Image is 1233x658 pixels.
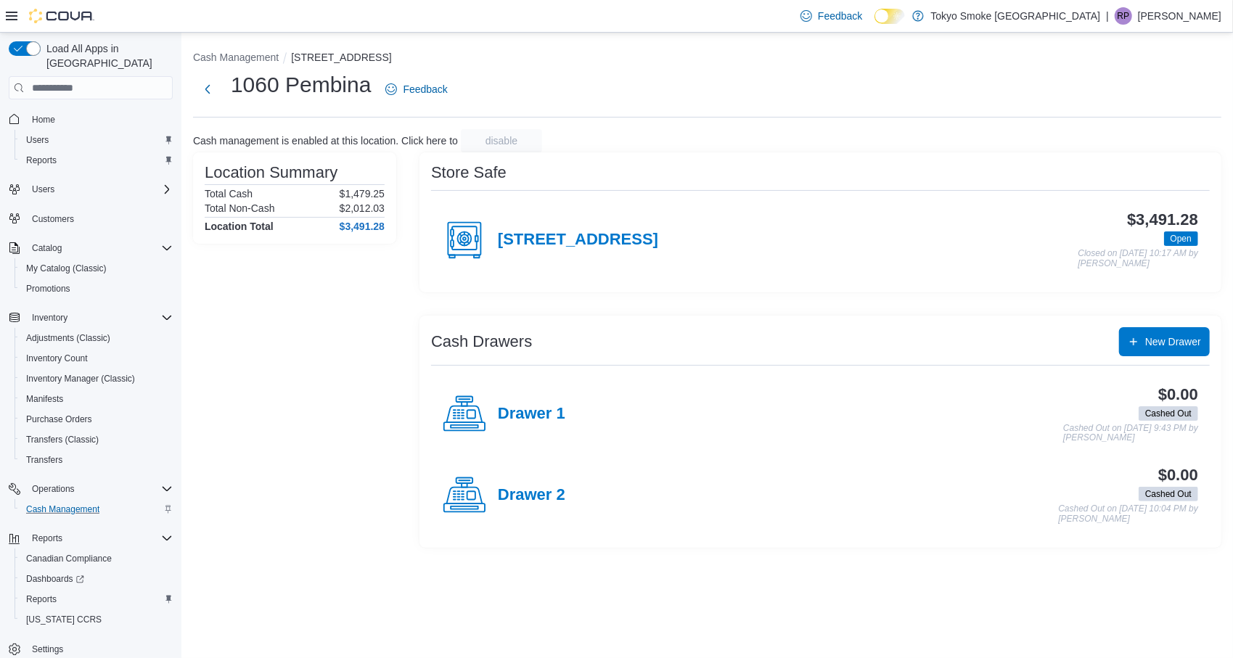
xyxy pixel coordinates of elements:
[26,210,80,228] a: Customers
[3,528,179,548] button: Reports
[340,221,385,232] h4: $3,491.28
[1139,406,1198,421] span: Cashed Out
[26,263,107,274] span: My Catalog (Classic)
[1078,249,1198,268] p: Closed on [DATE] 10:17 AM by [PERSON_NAME]
[20,431,105,448] a: Transfers (Classic)
[20,131,173,149] span: Users
[26,530,68,547] button: Reports
[26,454,62,466] span: Transfers
[3,108,179,129] button: Home
[3,479,179,499] button: Operations
[20,411,98,428] a: Purchase Orders
[15,150,179,170] button: Reports
[15,429,179,450] button: Transfers (Classic)
[818,9,862,23] span: Feedback
[20,370,141,387] a: Inventory Manager (Classic)
[20,591,62,608] a: Reports
[461,129,542,152] button: disable
[20,451,68,469] a: Transfers
[26,573,84,585] span: Dashboards
[20,591,173,608] span: Reports
[26,553,112,564] span: Canadian Compliance
[20,280,173,297] span: Promotions
[32,242,62,254] span: Catalog
[15,569,179,589] a: Dashboards
[15,389,179,409] button: Manifests
[20,260,173,277] span: My Catalog (Classic)
[32,532,62,544] span: Reports
[20,390,173,408] span: Manifests
[1171,232,1192,245] span: Open
[20,280,76,297] a: Promotions
[931,7,1101,25] p: Tokyo Smoke [GEOGRAPHIC_DATA]
[26,239,67,257] button: Catalog
[26,155,57,166] span: Reports
[32,114,55,126] span: Home
[1127,211,1198,229] h3: $3,491.28
[1138,7,1221,25] p: [PERSON_NAME]
[1118,7,1130,25] span: RP
[20,260,112,277] a: My Catalog (Classic)
[15,609,179,630] button: [US_STATE] CCRS
[15,279,179,299] button: Promotions
[26,181,173,198] span: Users
[486,133,517,148] span: disable
[26,434,99,445] span: Transfers (Classic)
[1063,424,1198,443] p: Cashed Out on [DATE] 9:43 PM by [PERSON_NAME]
[26,614,102,625] span: [US_STATE] CCRS
[1119,327,1210,356] button: New Drawer
[26,393,63,405] span: Manifests
[205,188,253,200] h6: Total Cash
[1145,407,1192,420] span: Cashed Out
[20,152,62,169] a: Reports
[32,643,63,655] span: Settings
[20,329,173,347] span: Adjustments (Classic)
[26,640,173,658] span: Settings
[431,164,507,181] h3: Store Safe
[1106,7,1109,25] p: |
[231,70,371,99] h1: 1060 Pembina
[3,179,179,200] button: Users
[26,414,92,425] span: Purchase Orders
[26,641,69,658] a: Settings
[32,483,75,495] span: Operations
[20,370,173,387] span: Inventory Manager (Classic)
[20,611,107,628] a: [US_STATE] CCRS
[193,75,222,104] button: Next
[20,350,94,367] a: Inventory Count
[26,530,173,547] span: Reports
[15,348,179,369] button: Inventory Count
[20,451,173,469] span: Transfers
[26,309,173,326] span: Inventory
[26,353,88,364] span: Inventory Count
[41,41,173,70] span: Load All Apps in [GEOGRAPHIC_DATA]
[26,373,135,384] span: Inventory Manager (Classic)
[1164,231,1198,246] span: Open
[20,329,116,347] a: Adjustments (Classic)
[15,328,179,348] button: Adjustments (Classic)
[498,405,565,424] h4: Drawer 1
[20,550,173,567] span: Canadian Compliance
[20,501,105,518] a: Cash Management
[1058,504,1198,524] p: Cashed Out on [DATE] 10:04 PM by [PERSON_NAME]
[20,390,69,408] a: Manifests
[26,593,57,605] span: Reports
[193,135,458,147] p: Cash management is enabled at this location. Click here to
[26,283,70,295] span: Promotions
[26,110,173,128] span: Home
[15,258,179,279] button: My Catalog (Classic)
[15,548,179,569] button: Canadian Compliance
[193,50,1221,67] nav: An example of EuiBreadcrumbs
[20,350,173,367] span: Inventory Count
[26,480,81,498] button: Operations
[431,333,532,350] h3: Cash Drawers
[1158,386,1198,403] h3: $0.00
[1145,334,1201,349] span: New Drawer
[1115,7,1132,25] div: Ruchit Patel
[20,152,173,169] span: Reports
[3,238,179,258] button: Catalog
[20,611,173,628] span: Washington CCRS
[795,1,868,30] a: Feedback
[874,9,905,24] input: Dark Mode
[20,570,90,588] a: Dashboards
